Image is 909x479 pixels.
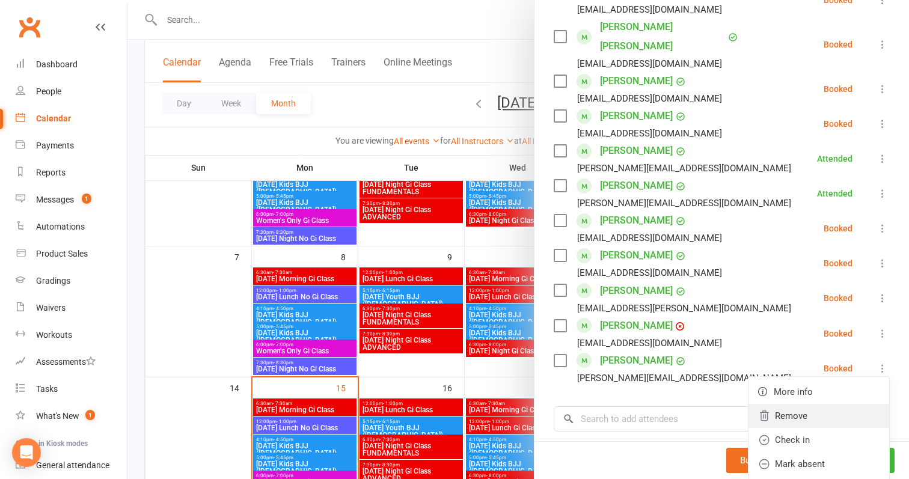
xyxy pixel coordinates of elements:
a: Calendar [16,105,127,132]
a: More info [748,380,889,404]
div: Booked [824,224,852,233]
a: [PERSON_NAME] [600,246,673,265]
a: Waivers [16,294,127,322]
div: Booked [824,120,852,128]
div: [EMAIL_ADDRESS][DOMAIN_NAME] [577,56,722,72]
div: [EMAIL_ADDRESS][DOMAIN_NAME] [577,126,722,141]
div: [EMAIL_ADDRESS][DOMAIN_NAME] [577,91,722,106]
div: Booked [824,364,852,373]
div: Attended [817,154,852,163]
div: Booked [824,329,852,338]
span: More info [774,385,813,399]
div: [EMAIL_ADDRESS][PERSON_NAME][DOMAIN_NAME] [577,301,791,316]
div: Booked [824,85,852,93]
a: [PERSON_NAME] [600,316,673,335]
div: Waivers [36,303,66,313]
a: Dashboard [16,51,127,78]
a: [PERSON_NAME] [600,176,673,195]
div: General attendance [36,460,109,470]
a: [PERSON_NAME] [600,281,673,301]
div: Open Intercom Messenger [12,438,41,467]
div: [PERSON_NAME][EMAIL_ADDRESS][DOMAIN_NAME] [577,195,791,211]
a: Automations [16,213,127,240]
div: Booked [824,294,852,302]
div: [EMAIL_ADDRESS][DOMAIN_NAME] [577,2,722,17]
div: [EMAIL_ADDRESS][DOMAIN_NAME] [577,265,722,281]
div: Booked [824,40,852,49]
a: [PERSON_NAME] [600,72,673,91]
div: [EMAIL_ADDRESS][DOMAIN_NAME] [577,230,722,246]
div: Reports [36,168,66,177]
a: Workouts [16,322,127,349]
a: Check in [748,428,889,452]
input: Search to add attendees [554,406,890,432]
a: Tasks [16,376,127,403]
a: Reports [16,159,127,186]
span: 1 [82,194,91,204]
div: Payments [36,141,74,150]
span: 1 [85,410,95,420]
a: Gradings [16,267,127,294]
a: [PERSON_NAME] [PERSON_NAME] [600,17,725,56]
a: Assessments [16,349,127,376]
div: Calendar [36,114,71,123]
div: Dashboard [36,59,78,69]
a: [PERSON_NAME] [600,211,673,230]
a: [PERSON_NAME] [600,141,673,160]
div: [PERSON_NAME][EMAIL_ADDRESS][DOMAIN_NAME] [577,370,791,386]
a: [PERSON_NAME] [600,106,673,126]
a: [PERSON_NAME] [600,351,673,370]
a: Clubworx [14,12,44,42]
a: General attendance kiosk mode [16,452,127,479]
div: Gradings [36,276,70,285]
div: Booked [824,259,852,267]
div: Product Sales [36,249,88,258]
a: Payments [16,132,127,159]
div: Assessments [36,357,96,367]
div: People [36,87,61,96]
div: [EMAIL_ADDRESS][DOMAIN_NAME] [577,335,722,351]
a: Mark absent [748,452,889,476]
div: [PERSON_NAME][EMAIL_ADDRESS][DOMAIN_NAME] [577,160,791,176]
div: What's New [36,411,79,421]
div: Automations [36,222,85,231]
div: Tasks [36,384,58,394]
a: Messages 1 [16,186,127,213]
a: Remove [748,404,889,428]
div: Workouts [36,330,72,340]
div: Messages [36,195,74,204]
a: What's New1 [16,403,127,430]
div: Attended [817,189,852,198]
a: Product Sales [16,240,127,267]
a: People [16,78,127,105]
button: Bulk add attendees [726,448,830,473]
